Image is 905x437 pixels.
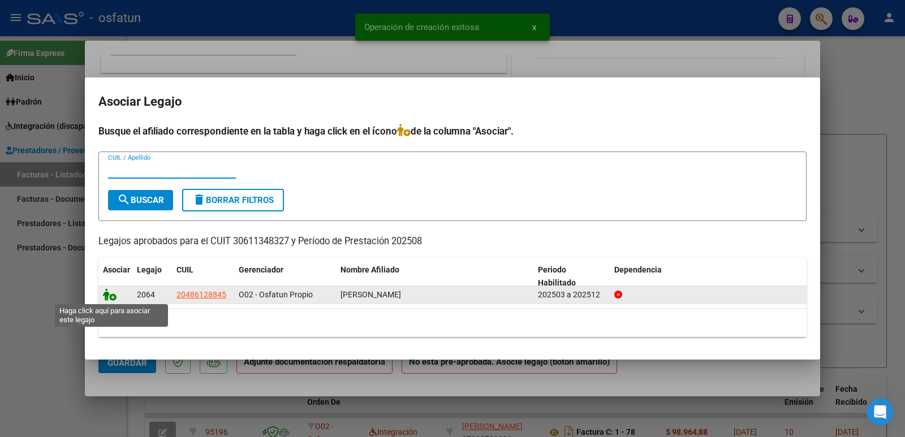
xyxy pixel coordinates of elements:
[137,265,162,274] span: Legajo
[182,189,284,211] button: Borrar Filtros
[341,265,399,274] span: Nombre Afiliado
[192,195,274,205] span: Borrar Filtros
[538,288,605,301] div: 202503 a 202512
[610,258,807,295] datatable-header-cell: Dependencia
[533,258,610,295] datatable-header-cell: Periodo Habilitado
[137,290,155,299] span: 2064
[176,265,193,274] span: CUIL
[117,193,131,206] mat-icon: search
[192,193,206,206] mat-icon: delete
[239,265,283,274] span: Gerenciador
[176,290,226,299] span: 20486128845
[239,290,313,299] span: O02 - Osfatun Propio
[867,399,894,426] iframe: Intercom live chat
[341,290,401,299] span: SANCHEZ MAURO RUBEN
[98,309,807,337] div: 1 registros
[172,258,234,295] datatable-header-cell: CUIL
[98,124,807,139] h4: Busque el afiliado correspondiente en la tabla y haga click en el ícono de la columna "Asociar".
[98,91,807,113] h2: Asociar Legajo
[234,258,336,295] datatable-header-cell: Gerenciador
[336,258,533,295] datatable-header-cell: Nombre Afiliado
[108,190,173,210] button: Buscar
[538,265,576,287] span: Periodo Habilitado
[98,235,807,249] p: Legajos aprobados para el CUIT 30611348327 y Período de Prestación 202508
[103,265,130,274] span: Asociar
[98,258,132,295] datatable-header-cell: Asociar
[117,195,164,205] span: Buscar
[132,258,172,295] datatable-header-cell: Legajo
[614,265,662,274] span: Dependencia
